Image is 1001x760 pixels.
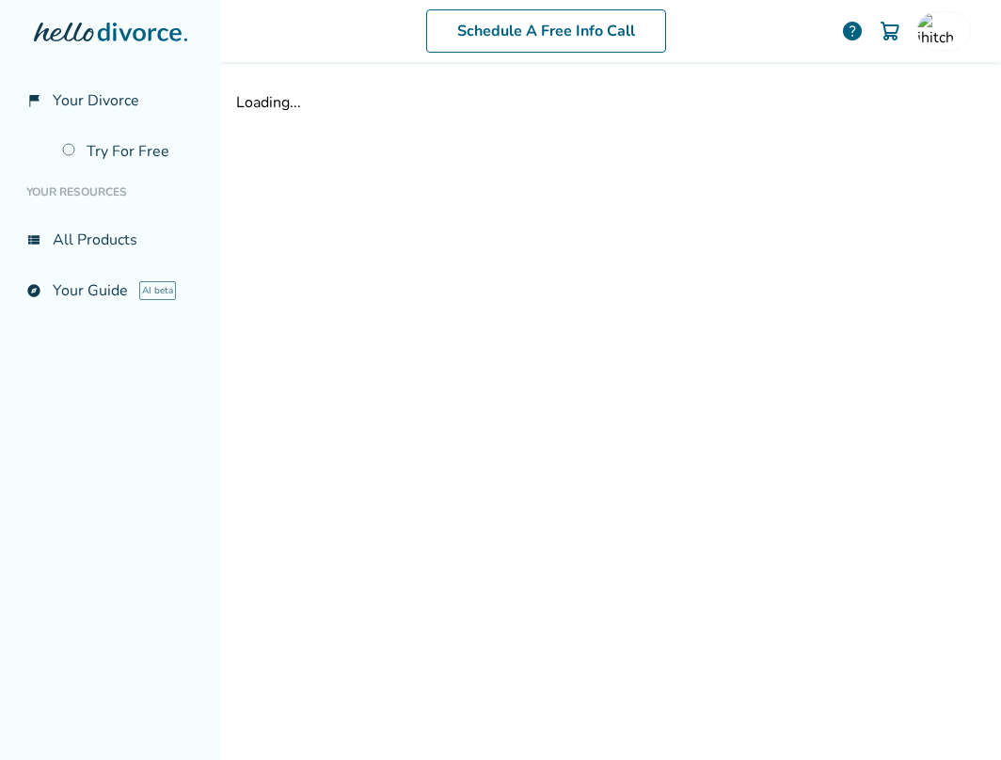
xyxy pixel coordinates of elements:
[426,9,666,53] a: Schedule A Free Info Call
[26,232,41,247] span: view_list
[139,281,176,300] span: AI beta
[841,20,864,42] a: help
[15,218,206,261] a: view_listAll Products
[53,90,139,111] span: Your Divorce
[26,283,41,298] span: explore
[15,79,206,122] a: flag_2Your Divorce
[236,92,986,113] div: Loading...
[26,93,41,108] span: flag_2
[879,20,901,42] img: Cart
[15,269,206,312] a: exploreYour GuideAI beta
[15,173,206,211] li: Your Resources
[51,130,206,173] a: Try For Free
[917,12,955,50] img: jhitcharoo@gmail.com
